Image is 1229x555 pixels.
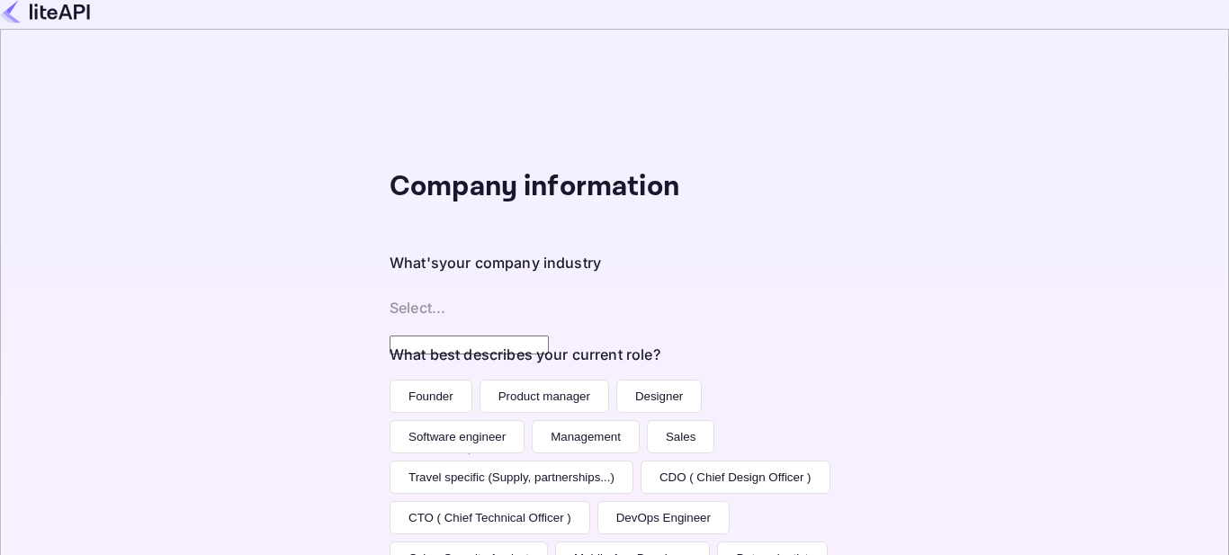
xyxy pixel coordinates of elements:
div: Without label [390,297,549,318]
button: Travel specific (Supply, partnerships...) [390,461,633,494]
button: Product manager [480,380,609,413]
button: Designer [616,380,702,413]
p: Select... [390,297,549,318]
div: What best describes your current role? [390,344,660,365]
button: Software engineer [390,420,525,453]
button: DevOps Engineer [597,501,730,534]
button: CDO ( Chief Design Officer ) [641,461,830,494]
button: Management [532,420,640,453]
button: Founder [390,380,472,413]
button: CTO ( Chief Technical Officer ) [390,501,590,534]
div: Company information [390,166,749,209]
div: What's your company industry [390,252,601,273]
button: Sales [647,420,714,453]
